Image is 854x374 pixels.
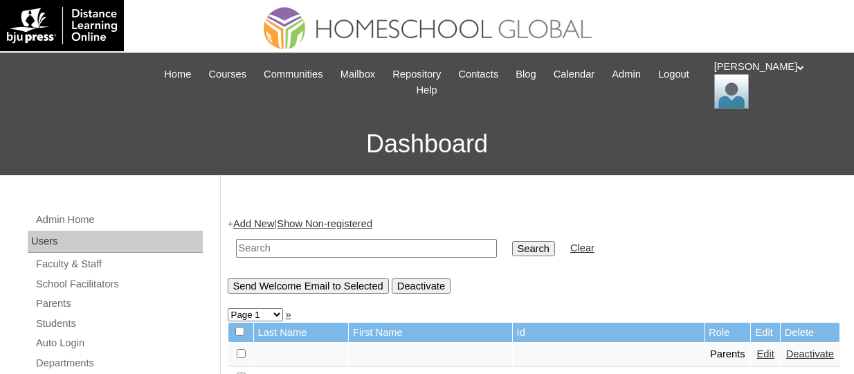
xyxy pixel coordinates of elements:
[157,66,198,82] a: Home
[35,276,203,293] a: School Facilitators
[512,241,555,256] input: Search
[554,66,594,82] span: Calendar
[264,66,323,82] span: Communities
[201,66,253,82] a: Courses
[277,218,372,229] a: Show Non-registered
[233,218,274,229] a: Add New
[228,278,389,294] input: Send Welcome Email to Selected
[756,348,774,359] a: Edit
[257,66,330,82] a: Communities
[392,66,441,82] span: Repository
[409,82,444,98] a: Help
[705,343,751,366] td: Parents
[658,66,689,82] span: Logout
[7,113,847,175] h3: Dashboard
[164,66,191,82] span: Home
[547,66,601,82] a: Calendar
[605,66,648,82] a: Admin
[458,66,498,82] span: Contacts
[254,323,349,343] td: Last Name
[35,315,203,332] a: Students
[786,348,834,359] a: Deactivate
[392,278,451,294] input: Deactivate
[651,66,696,82] a: Logout
[416,82,437,98] span: Help
[349,323,512,343] td: First Name
[35,335,203,352] a: Auto Login
[714,74,749,109] img: Leslie Samaniego
[516,66,536,82] span: Blog
[751,323,779,343] td: Edit
[228,217,841,294] div: + |
[451,66,505,82] a: Contacts
[7,7,117,44] img: logo-white.png
[286,309,291,320] a: »
[714,60,840,109] div: [PERSON_NAME]
[385,66,448,82] a: Repository
[35,256,203,273] a: Faculty & Staff
[236,239,497,258] input: Search
[612,66,641,82] span: Admin
[35,211,203,229] a: Admin Home
[35,295,203,312] a: Parents
[208,66,246,82] span: Courses
[340,66,376,82] span: Mailbox
[570,242,594,253] a: Clear
[781,323,839,343] td: Delete
[705,323,751,343] td: Role
[35,355,203,372] a: Departments
[334,66,383,82] a: Mailbox
[513,323,704,343] td: Id
[28,231,203,253] div: Users
[509,66,543,82] a: Blog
